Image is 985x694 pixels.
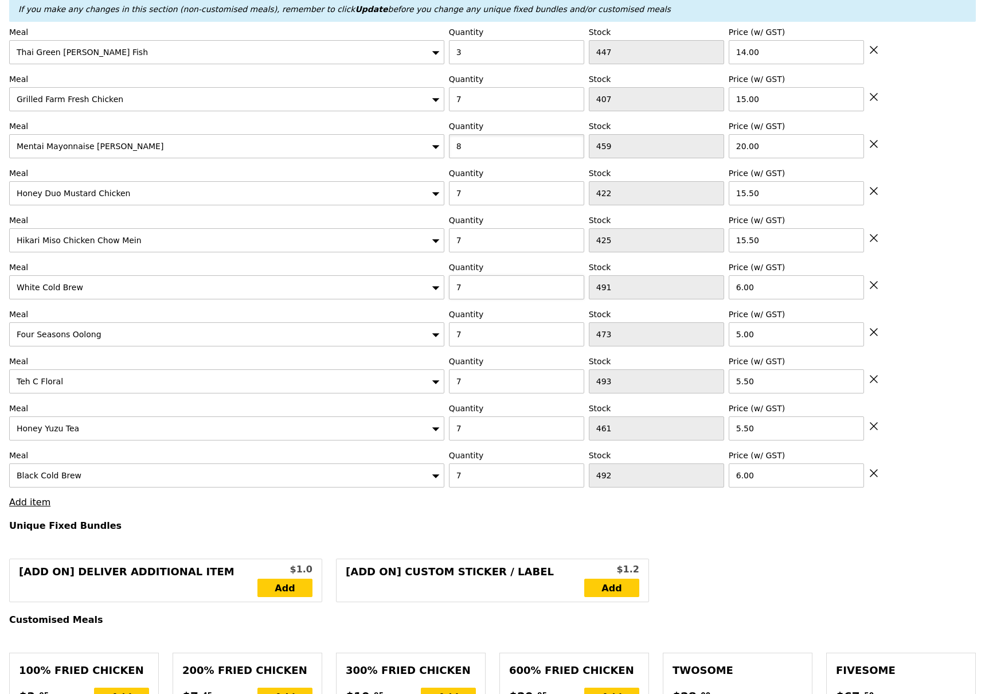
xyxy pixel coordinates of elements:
[449,309,584,320] label: Quantity
[9,309,444,320] label: Meal
[449,120,584,132] label: Quantity
[346,662,476,679] div: 300% Fried Chicken
[589,215,724,226] label: Stock
[9,614,976,625] h4: Customised Meals
[589,356,724,367] label: Stock
[9,520,976,531] h4: Unique Fixed Bundles
[584,579,639,597] a: Add
[9,120,444,132] label: Meal
[729,262,864,273] label: Price (w/ GST)
[9,262,444,273] label: Meal
[9,73,444,85] label: Meal
[449,26,584,38] label: Quantity
[449,215,584,226] label: Quantity
[449,167,584,179] label: Quantity
[589,403,724,414] label: Stock
[18,5,671,14] em: If you make any changes in this section (non-customised meals), remember to click before you chan...
[729,26,864,38] label: Price (w/ GST)
[449,356,584,367] label: Quantity
[729,403,864,414] label: Price (w/ GST)
[836,662,966,679] div: Fivesome
[449,403,584,414] label: Quantity
[589,167,724,179] label: Stock
[729,120,864,132] label: Price (w/ GST)
[729,309,864,320] label: Price (w/ GST)
[17,95,123,104] span: Grilled Farm Fresh Chicken
[449,262,584,273] label: Quantity
[673,662,803,679] div: Twosome
[17,283,83,292] span: White Cold Brew
[17,424,79,433] span: Honey Yuzu Tea
[257,563,312,576] div: $1.0
[729,215,864,226] label: Price (w/ GST)
[729,167,864,179] label: Price (w/ GST)
[9,26,444,38] label: Meal
[449,73,584,85] label: Quantity
[17,189,130,198] span: Honey Duo Mustard Chicken
[589,120,724,132] label: Stock
[19,564,257,597] div: [Add on] Deliver Additional Item
[589,309,724,320] label: Stock
[9,497,50,508] a: Add item
[9,167,444,179] label: Meal
[729,73,864,85] label: Price (w/ GST)
[589,73,724,85] label: Stock
[17,48,148,57] span: Thai Green [PERSON_NAME] Fish
[17,142,163,151] span: Mentai Mayonnaise [PERSON_NAME]
[346,564,584,597] div: [Add on] Custom Sticker / Label
[584,563,639,576] div: $1.2
[589,26,724,38] label: Stock
[9,215,444,226] label: Meal
[17,236,142,245] span: Hikari Miso Chicken Chow Mein
[257,579,312,597] a: Add
[9,403,444,414] label: Meal
[589,450,724,461] label: Stock
[17,471,81,480] span: Black Cold Brew
[182,662,312,679] div: 200% Fried Chicken
[509,662,639,679] div: 600% Fried Chicken
[589,262,724,273] label: Stock
[17,330,101,339] span: Four Seasons Oolong
[9,356,444,367] label: Meal
[729,450,864,461] label: Price (w/ GST)
[729,356,864,367] label: Price (w/ GST)
[17,377,63,386] span: Teh C Floral
[19,662,149,679] div: 100% Fried Chicken
[9,450,444,461] label: Meal
[355,5,388,14] b: Update
[449,450,584,461] label: Quantity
